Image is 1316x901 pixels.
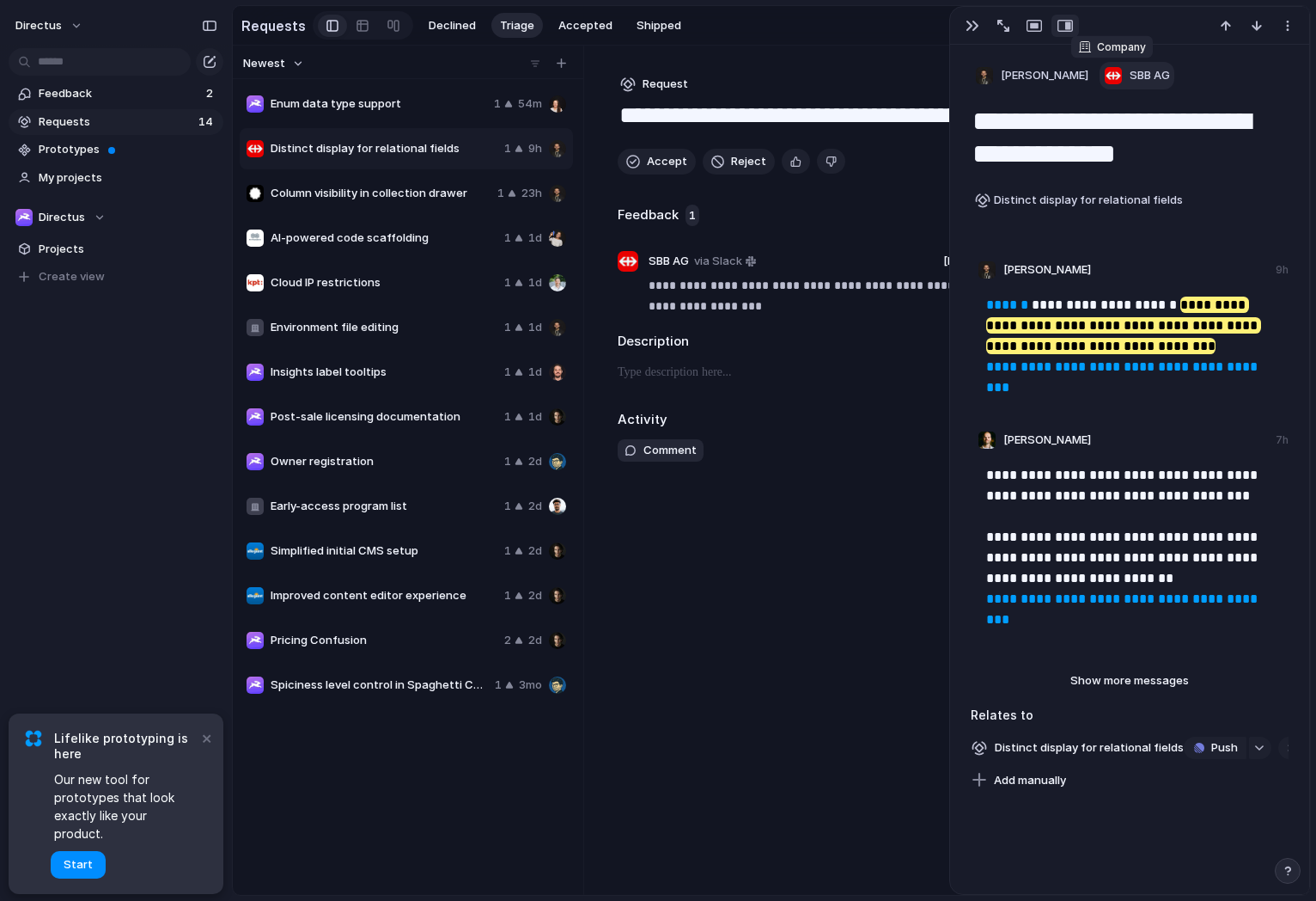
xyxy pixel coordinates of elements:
[519,677,542,694] span: 3mo
[429,17,476,34] span: Declined
[504,498,511,515] span: 1
[497,185,504,202] span: 1
[618,332,1075,352] h2: Description
[647,153,687,170] span: Accept
[994,772,1066,789] span: Add manually
[51,851,106,879] button: Start
[528,274,542,291] span: 1d
[691,251,759,272] a: via Slack
[1003,261,1091,279] span: [PERSON_NAME]
[685,205,699,227] span: 1
[528,542,542,560] span: 2d
[494,95,501,113] span: 1
[9,81,223,107] a: Feedback2
[637,17,681,34] span: Shipped
[491,13,543,39] button: Triage
[9,165,223,191] a: My projects
[990,736,1189,760] span: Distinct display for relational fields
[420,13,484,39] button: Declined
[550,13,621,39] button: Accepted
[271,542,497,560] span: Simplified initial CMS setup
[504,453,511,470] span: 1
[196,727,216,748] button: Dismiss
[518,95,542,113] span: 54m
[943,253,1031,270] span: [PERSON_NAME]
[271,587,497,604] span: Improved content editor experience
[703,149,775,175] button: Reject
[1276,262,1289,278] div: 9h
[618,410,667,430] h2: Activity
[731,153,766,170] span: Reject
[628,13,690,39] button: Shipped
[504,587,511,604] span: 1
[39,169,217,187] span: My projects
[8,12,92,40] button: directus
[504,542,511,560] span: 1
[618,439,704,462] button: Comment
[971,706,1289,724] h3: Relates to
[198,113,216,131] span: 14
[528,632,542,649] span: 2d
[9,137,223,162] a: Prototypes
[39,113,193,131] span: Requests
[504,408,511,426] span: 1
[965,769,1073,793] button: Add manually
[271,632,497,649] span: Pricing Confusion
[271,498,497,515] span: Early-access program list
[521,185,542,202] span: 23h
[271,274,497,291] span: Cloud IP restrictions
[528,587,542,604] span: 2d
[271,408,497,426] span: Post-sale licensing documentation
[504,632,511,649] span: 2
[971,62,1093,89] button: [PERSON_NAME]
[528,319,542,336] span: 1d
[39,209,85,226] span: Directus
[39,85,201,102] span: Feedback
[643,76,688,93] span: Request
[1070,672,1189,690] span: Show more messages
[9,264,223,290] button: Create view
[39,268,105,285] span: Create view
[1184,737,1246,759] button: Push
[206,85,216,102] span: 2
[618,73,691,95] button: Request
[39,241,217,258] span: Projects
[15,17,62,34] span: directus
[241,52,307,75] button: Newest
[271,453,497,470] span: Owner registration
[271,185,490,202] span: Column visibility in collection drawer
[528,140,542,157] span: 9h
[558,17,612,34] span: Accepted
[504,364,511,381] span: 1
[528,230,542,247] span: 1d
[9,205,223,230] button: Directus
[694,253,742,270] span: via Slack
[1211,739,1238,757] span: Push
[9,236,223,262] a: Projects
[243,55,285,72] span: Newest
[495,677,502,694] span: 1
[54,770,198,843] span: Our new tool for prototypes that look exactly like your product.
[39,141,217,158] span: Prototypes
[1003,432,1091,449] span: [PERSON_NAME]
[994,192,1183,209] span: Distinct display for relational fields
[1001,67,1088,84] span: [PERSON_NAME]
[241,15,306,36] h2: Requests
[618,205,679,225] h2: Feedback
[54,731,198,762] span: Lifelike prototyping is here
[271,364,497,381] span: Insights label tooltips
[528,453,542,470] span: 2d
[9,109,223,135] a: Requests14
[504,140,511,157] span: 1
[618,149,696,175] button: Accept
[500,17,534,34] span: Triage
[504,319,511,336] span: 1
[528,408,542,426] span: 1d
[271,319,497,336] span: Environment file editing
[1100,62,1174,89] button: SBB AG
[271,677,488,694] span: Spiciness level control in Spaghetti Compiler
[271,95,487,113] span: Enum data type support
[528,498,542,515] span: 2d
[504,230,511,247] span: 1
[271,230,497,247] span: AI-powered code scaffolding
